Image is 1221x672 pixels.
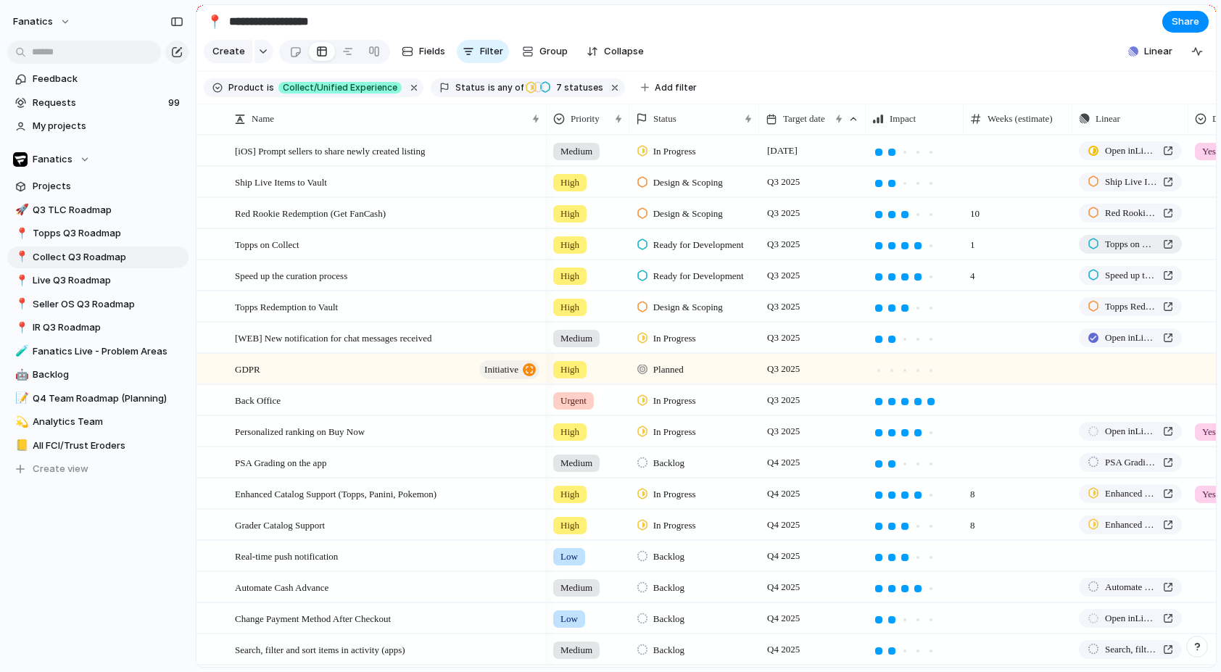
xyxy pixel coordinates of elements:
[203,10,226,33] button: 📍
[168,96,183,110] span: 99
[1172,14,1199,29] span: Share
[33,344,183,359] span: Fanatics Live - Problem Areas
[653,362,684,377] span: Planned
[560,362,579,377] span: High
[7,341,189,362] a: 🧪Fanatics Live - Problem Areas
[7,92,189,114] a: Requests99
[1202,425,1216,439] span: Yes
[763,454,803,471] span: Q4 2025
[7,149,189,170] button: Fanatics
[1079,578,1182,597] a: Automate Cash Advance
[1105,299,1157,314] span: Topps Redemption to Vault
[1079,328,1182,347] a: Open inLinear
[276,80,405,96] button: Collect/Unified Experience
[653,112,676,126] span: Status
[1079,173,1182,191] a: Ship Live Items to Vault
[419,44,445,59] span: Fields
[653,581,684,595] span: Backlog
[552,81,603,94] span: statuses
[560,518,579,533] span: High
[13,368,28,382] button: 🤖
[13,415,28,429] button: 💫
[1105,206,1157,220] span: Red Rookie Redemption (Get FanCash)
[1105,486,1157,501] span: Enhanced Catalog Support (Topps, Panini, Pokemon)
[1105,237,1157,252] span: Topps on Collect
[33,320,183,335] span: IR Q3 Roadmap
[763,578,803,596] span: Q4 2025
[15,296,25,312] div: 📍
[1096,112,1120,126] span: Linear
[13,203,28,217] button: 🚀
[581,40,650,63] button: Collapse
[13,297,28,312] button: 📍
[560,456,592,470] span: Medium
[235,391,281,408] span: Back Office
[653,518,696,533] span: In Progress
[1162,11,1209,33] button: Share
[1079,204,1182,223] a: Red Rookie Redemption (Get FanCash)
[763,236,803,253] span: Q3 2025
[33,250,183,265] span: Collect Q3 Roadmap
[480,44,503,59] span: Filter
[1105,611,1157,626] span: Open in Linear
[33,96,164,110] span: Requests
[235,610,391,626] span: Change Payment Method After Checkout
[653,549,684,564] span: Backlog
[235,423,365,439] span: Personalized ranking on Buy Now
[13,439,28,453] button: 📒
[988,112,1053,126] span: Weeks (estimate)
[495,81,523,94] span: any of
[235,267,347,283] span: Speed up the curation process
[653,300,723,315] span: Design & Scoping
[1137,549,1155,563] span: Push
[560,549,578,564] span: Low
[15,249,25,265] div: 📍
[267,81,274,94] span: is
[653,269,744,283] span: Ready for Development
[1105,642,1157,657] span: Search, filter and sort items in activity (apps)
[653,238,744,252] span: Ready for Development
[7,246,189,268] div: 📍Collect Q3 Roadmap
[15,414,25,431] div: 💫
[964,510,1072,533] span: 8
[228,81,264,94] span: Product
[964,199,1072,221] span: 10
[763,391,803,409] span: Q3 2025
[235,516,325,533] span: Grader Catalog Support
[15,343,25,360] div: 🧪
[1105,268,1157,283] span: Speed up the curation process
[33,179,183,194] span: Projects
[1105,144,1157,158] span: Open in Linear
[252,112,274,126] span: Name
[7,435,189,457] a: 📒All FCI/Trust Eroders
[7,294,189,315] div: 📍Seller OS Q3 Roadmap
[1137,362,1155,376] span: Push
[264,80,277,96] button: is
[7,411,189,433] a: 💫Analytics Team
[1114,547,1162,565] button: Push
[560,175,579,190] span: High
[7,223,189,244] a: 📍Topps Q3 Roadmap
[235,547,338,564] span: Real-time push notification
[763,267,803,284] span: Q3 2025
[763,423,803,440] span: Q3 2025
[1079,235,1182,254] a: Topps on Collect
[763,142,801,159] span: [DATE]
[763,547,803,565] span: Q4 2025
[7,364,189,386] div: 🤖Backlog
[484,360,518,380] span: initiative
[15,367,25,383] div: 🤖
[653,207,723,221] span: Design & Scoping
[653,175,723,190] span: Design & Scoping
[7,317,189,339] div: 📍IR Q3 Roadmap
[7,199,189,221] div: 🚀Q3 TLC Roadmap
[485,80,526,96] button: isany of
[33,203,183,217] span: Q3 TLC Roadmap
[560,487,579,502] span: High
[560,207,579,221] span: High
[783,112,825,126] span: Target date
[653,144,696,159] span: In Progress
[571,112,600,126] span: Priority
[560,612,578,626] span: Low
[560,394,587,408] span: Urgent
